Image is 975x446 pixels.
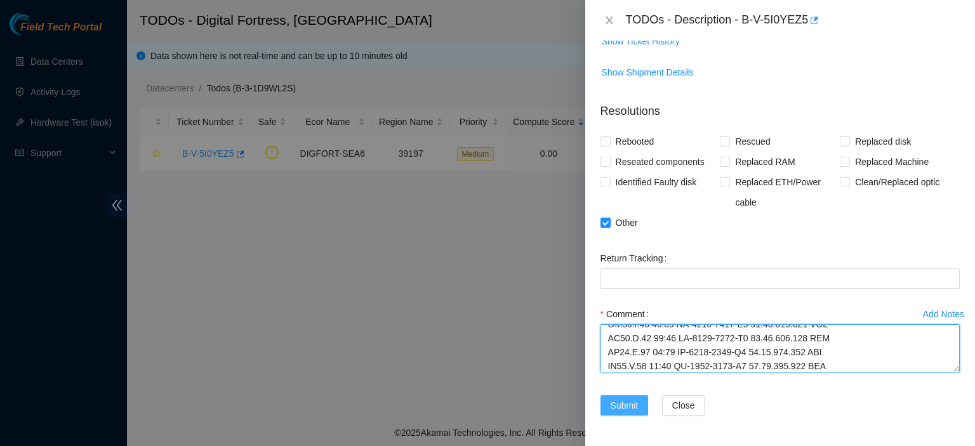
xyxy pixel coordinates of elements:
[850,172,945,192] span: Clean/Replaced optic
[611,172,702,192] span: Identified Faulty disk
[600,324,960,372] textarea: Comment
[601,62,694,82] button: Show Shipment Details
[662,395,705,416] button: Close
[600,268,960,289] input: Return Tracking
[600,304,654,324] label: Comment
[850,152,934,172] span: Replaced Machine
[604,15,614,25] span: close
[600,395,649,416] button: Submit
[730,131,775,152] span: Rescued
[611,213,643,233] span: Other
[601,31,680,51] button: Show Ticket History
[672,398,695,412] span: Close
[922,304,965,324] button: Add Notes
[602,65,694,79] span: Show Shipment Details
[730,152,800,172] span: Replaced RAM
[923,310,964,318] div: Add Notes
[600,15,618,27] button: Close
[611,152,710,172] span: Reseated components
[600,93,960,120] p: Resolutions
[611,131,660,152] span: Rebooted
[611,398,639,412] span: Submit
[730,172,840,213] span: Replaced ETH/Power cable
[600,248,672,268] label: Return Tracking
[850,131,916,152] span: Replaced disk
[602,34,680,48] span: Show Ticket History
[626,10,960,30] div: TODOs - Description - B-V-5I0YEZ5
